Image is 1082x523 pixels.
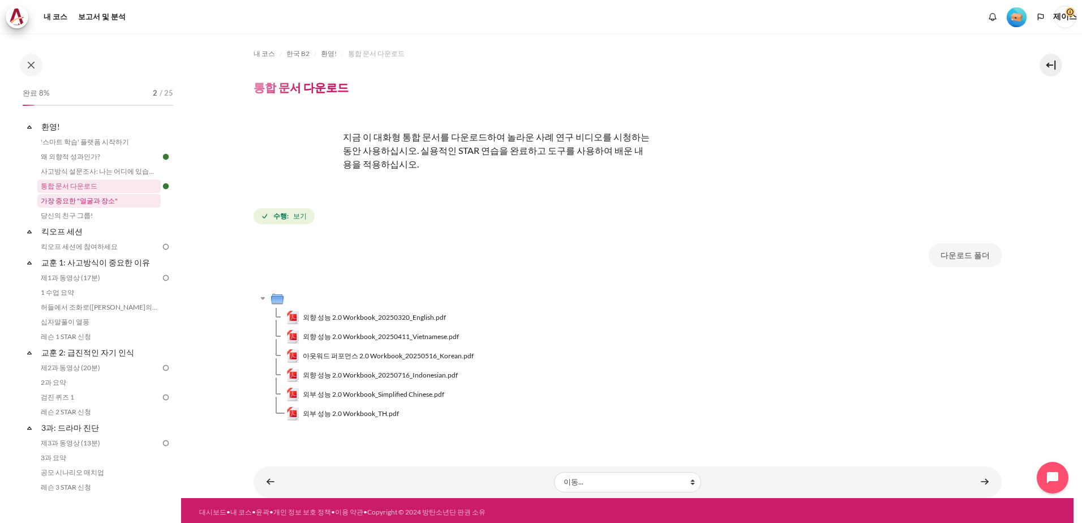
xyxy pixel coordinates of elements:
[303,370,458,380] span: 외향 성능 2.0 Workbook_20250716_Indonesian.pdf
[37,194,161,208] a: 가장 중요한 "얼굴과 장소"
[1007,6,1027,27] div: 레벨 #1
[1054,6,1076,28] a: 사용자 메뉴
[286,368,300,382] img: Outward Performance 2.0 Workbook_20250716_Indonesian.pdf
[181,33,1074,498] section: 콘텐츠
[161,181,171,191] img: Done
[37,391,161,404] a: 검진 퀴즈 1
[303,351,474,361] span: 아웃워드 퍼포먼스 2.0 Workbook_20250516_Korean.pdf
[259,471,282,493] a: ◄ Mindset Survey: Where am I?
[40,119,161,134] a: 환영!
[335,508,363,516] a: 이용 약관
[343,131,650,169] font: 지금 이 대화형 통합 문서를 다운로드하여 놀라운 사례 연구 비디오를 시청하는 동안 사용하십시오. 실용적인 STAR 연습을 완료하고 도구를 사용하여 배운 내용을 적용하십시오.
[348,49,405,59] span: 통합 문서 다운로드
[37,179,161,193] a: 통합 문서 다운로드
[24,422,35,434] span: Collapse
[37,405,161,419] a: 레슨 2 STAR 신청
[37,286,161,299] a: 1 수업 요약
[37,240,161,254] a: 킥오프 세션에 참여하세요
[254,45,1002,63] nav: 탐색 모음
[286,388,445,401] a: 외부 성능 2.0 Workbook_Simplified Chinese.pdf외부 성능 2.0 Workbook_Simplified Chinese.pdf
[23,105,35,106] div: 8%
[984,8,1001,25] div: 새 알림이 없는 알림 창 표시
[40,224,161,239] a: 킥오프 세션
[286,407,400,421] a: 외부 성능 2.0 Workbook_TH.pdf외부 성능 2.0 Workbook_TH.pdf
[37,481,161,494] a: 레슨 3 STAR 신청
[973,471,996,493] a: Your Most Important "Faces & Places" ►
[9,8,25,25] img: 아키텍
[37,150,161,164] a: 왜 외향적 성과인가?
[286,49,310,59] span: 한국 B2
[40,6,71,28] a: 내 코스
[286,349,474,363] a: 아웃워드 퍼포먼스 2.0 Workbook_20250516_Korean.pdf아웃워드 퍼포먼스 2.0 Workbook_20250516_Korean.pdf
[161,152,171,162] img: Done
[230,508,252,516] a: 내 코스
[37,361,161,375] a: 제2과 동영상 (20분)
[37,376,161,389] a: 2과 요약
[199,508,226,516] a: 대시보드
[273,211,289,221] strong: 수행:
[303,409,399,419] span: 외부 성능 2.0 Workbook_TH.pdf
[252,508,256,516] font: •
[40,420,161,435] a: 3과: 드라마 진단
[286,407,300,421] img: Outward Performance 2.0 Workbook_TH.pdf
[24,257,35,268] span: Collapse
[256,508,269,516] a: 윤곽
[161,242,171,252] img: To do
[269,508,273,516] font: •
[37,271,161,285] a: 제1과 동영상 (17분)
[226,508,230,516] font: •
[37,209,161,222] a: 당신의 친구 그룹!
[254,49,275,59] span: 내 코스
[40,345,161,360] a: 교훈 2: 급진적인 자기 인식
[254,80,349,95] h4: 통합 문서 다운로드
[40,255,161,270] a: 교훈 1: 사고방식이 중요한 이유
[273,508,331,516] a: 개인 정보 보호 정책
[6,6,34,28] a: 아키텍 Architeck
[286,368,458,382] a: 외향 성능 2.0 Workbook_20250716_Indonesian.pdf외향 성능 2.0 Workbook_20250716_Indonesian.pdf
[37,436,161,450] a: 제3과 동영상 (13분)
[37,451,161,465] a: 3과 요약
[254,117,338,202] img: 옵커버
[1002,6,1031,27] a: 레벨 #1
[24,347,35,358] span: Collapse
[348,47,405,61] a: 통합 문서 다운로드
[929,243,1002,267] button: 다운로드 폴더
[1007,7,1027,27] img: 레벨 #1
[24,226,35,237] span: Collapse
[286,311,300,324] img: Outward Performance 2.0 Workbook_20250320_English.pdf
[286,349,300,363] img: Outward Performance 2.0 Workbook_20250516_Korean.pdf
[321,49,337,59] span: 환영!
[160,88,173,99] span: / 25
[153,88,157,99] span: 2
[1054,6,1076,28] span: 제이스
[331,508,335,516] font: •
[23,88,49,99] span: 완료 8%
[74,6,130,28] a: 보고서 및 분석
[37,466,161,479] a: 공모 시나리오 매치업
[303,332,459,342] span: 외향 성능 2.0 Workbook_20250411_Vietnamese.pdf
[293,211,307,221] span: 보기
[24,121,35,132] span: Collapse
[254,206,317,226] div: 통합 문서 다운로드에 대한 완료 요구 사항
[303,312,446,323] span: 외향 성능 2.0 Workbook_20250320_English.pdf
[37,330,161,344] a: 레슨 1 STAR 신청
[161,273,171,283] img: To do
[254,47,275,61] a: 내 코스
[37,135,161,149] a: '스마트 학습' 플랫폼 시작하기
[321,47,337,61] a: 환영!
[161,363,171,373] img: To do
[286,311,446,324] a: 외향 성능 2.0 Workbook_20250320_English.pdf외향 성능 2.0 Workbook_20250320_English.pdf
[286,47,310,61] a: 한국 B2
[161,438,171,448] img: To do
[286,330,460,344] a: 외향 성능 2.0 Workbook_20250411_Vietnamese.pdf외향 성능 2.0 Workbook_20250411_Vietnamese.pdf
[363,508,367,516] font: •
[37,165,161,178] a: 사고방식 설문조사: 나는 어디에 있습니까?
[367,508,486,516] a: Copyright © 2024 방탄소년단 판권 소유
[161,392,171,402] img: To do
[286,330,300,344] img: Outward Performance 2.0 Workbook_20250411_Vietnamese.pdf
[37,315,161,329] a: 십자말풀이 열풍
[1032,8,1049,25] button: 언어들
[37,301,161,314] a: 허들에서 조화로([PERSON_NAME]의 이야기)
[303,389,444,400] span: 외부 성능 2.0 Workbook_Simplified Chinese.pdf
[286,388,300,401] img: Outward Performance 2.0 Workbook_Simplified Chinese.pdf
